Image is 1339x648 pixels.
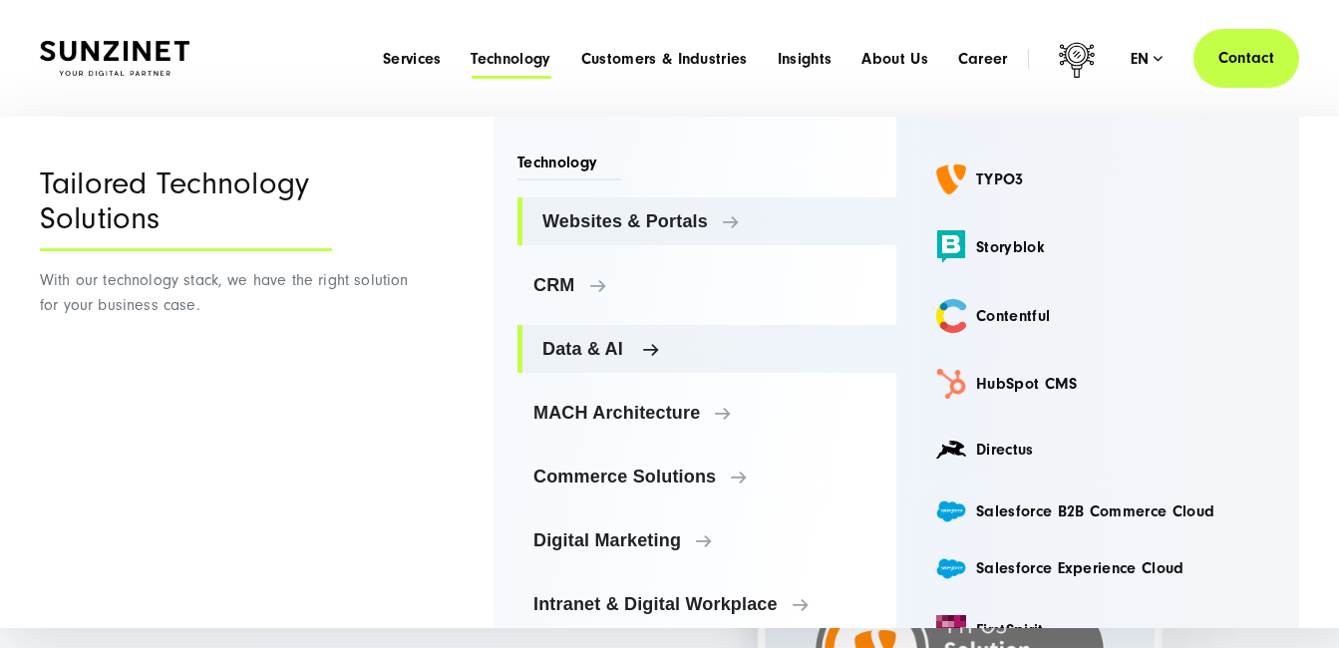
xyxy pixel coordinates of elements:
a: Data & AI [517,325,896,373]
a: Contentful [920,285,1275,347]
a: Commerce Solutions [517,453,896,500]
a: Services [383,49,442,69]
a: Technology [471,49,550,69]
a: TYPO3 [920,151,1275,208]
a: MACH Architecture [517,389,896,437]
span: Technology [517,152,621,180]
a: Salesforce B2B Commerce Cloud [920,486,1275,535]
span: Websites & Portals [542,211,880,231]
a: Digital Marketing [517,516,896,564]
a: Salesforce Experience Cloud [920,544,1275,593]
div: Tailored Technology Solutions [40,166,332,251]
img: SUNZINET Full Service Digital Agentur [40,41,189,76]
span: Data & AI [542,339,880,359]
p: With our technology stack, we have the right solution for your business case. [40,268,414,318]
a: Career [958,49,1008,69]
span: Commerce Solutions [533,467,880,486]
span: MACH Architecture [533,403,880,423]
a: Intranet & Digital Workplace [517,580,896,628]
a: About Us [861,49,928,69]
a: Customers & Industries [581,49,748,69]
a: Directus [920,421,1275,479]
span: CRM [533,275,880,295]
span: Digital Marketing [533,530,880,550]
a: Storyblok [920,216,1275,277]
a: Contact [1193,29,1299,88]
div: en [1131,49,1164,69]
a: Websites & Portals [517,197,896,245]
a: HubSpot CMS [920,355,1275,413]
a: CRM [517,261,896,309]
span: Intranet & Digital Workplace [533,594,880,614]
a: Insights [778,49,833,69]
